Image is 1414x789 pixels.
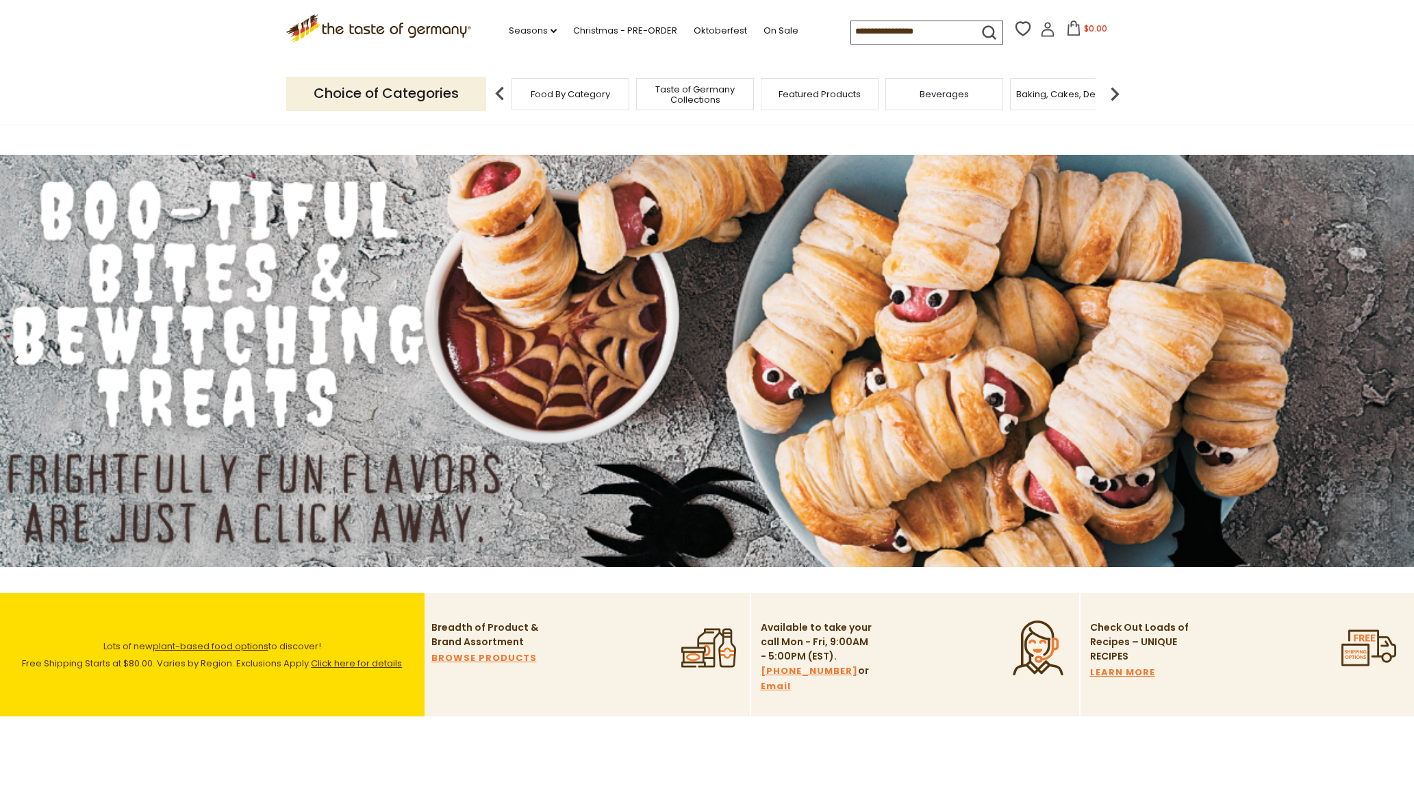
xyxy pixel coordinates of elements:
[509,23,557,38] a: Seasons
[573,23,677,38] a: Christmas - PRE-ORDER
[1058,21,1116,41] button: $0.00
[779,89,861,99] a: Featured Products
[431,651,537,666] a: BROWSE PRODUCTS
[1090,665,1155,680] a: LEARN MORE
[286,77,486,110] p: Choice of Categories
[761,664,858,679] a: [PHONE_NUMBER]
[640,84,750,105] a: Taste of Germany Collections
[311,657,402,670] a: Click here for details
[1016,89,1122,99] a: Baking, Cakes, Desserts
[431,621,544,649] p: Breadth of Product & Brand Assortment
[761,621,874,694] p: Available to take your call Mon - Fri, 9:00AM - 5:00PM (EST). or
[763,23,798,38] a: On Sale
[920,89,969,99] a: Beverages
[761,679,791,694] a: Email
[694,23,747,38] a: Oktoberfest
[531,89,610,99] a: Food By Category
[153,640,268,653] a: plant-based food options
[486,80,514,108] img: previous arrow
[1084,23,1107,34] span: $0.00
[1090,621,1189,664] p: Check Out Loads of Recipes – UNIQUE RECIPES
[1101,80,1128,108] img: next arrow
[22,640,402,670] span: Lots of new to discover! Free Shipping Starts at $80.00. Varies by Region. Exclusions Apply.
